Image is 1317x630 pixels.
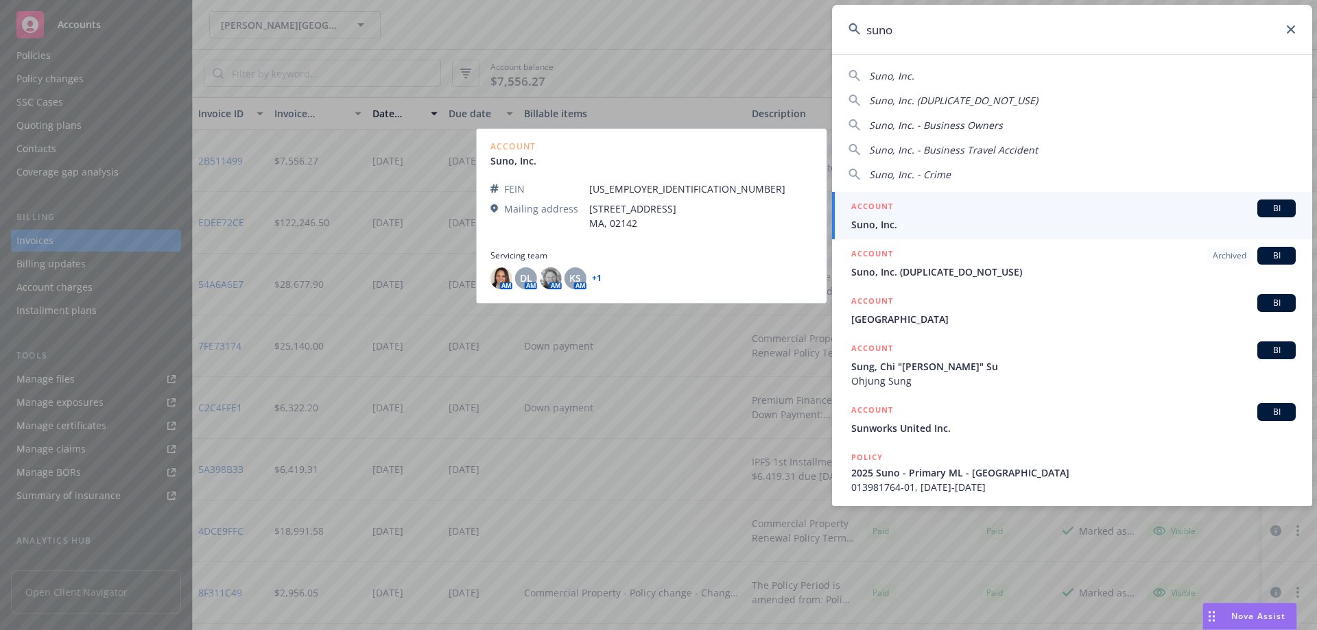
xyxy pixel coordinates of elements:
[832,5,1312,54] input: Search...
[1263,202,1290,215] span: BI
[832,239,1312,287] a: ACCOUNTArchivedBISuno, Inc. (DUPLICATE_DO_NOT_USE)
[851,265,1296,279] span: Suno, Inc. (DUPLICATE_DO_NOT_USE)
[869,143,1038,156] span: Suno, Inc. - Business Travel Accident
[851,374,1296,388] span: Ohjung Sung
[851,199,893,216] h5: ACCOUNT
[851,450,883,464] h5: POLICY
[869,119,1003,132] span: Suno, Inc. - Business Owners
[851,247,893,263] h5: ACCOUNT
[1231,610,1285,622] span: Nova Assist
[851,341,893,358] h5: ACCOUNT
[1202,603,1297,630] button: Nova Assist
[1263,250,1290,262] span: BI
[1213,250,1246,262] span: Archived
[1263,344,1290,356] span: BI
[1203,603,1220,629] div: Drag to move
[832,287,1312,334] a: ACCOUNTBI[GEOGRAPHIC_DATA]
[851,480,1296,494] span: 013981764-01, [DATE]-[DATE]
[869,69,914,82] span: Suno, Inc.
[832,334,1312,396] a: ACCOUNTBISung, Chi "[PERSON_NAME]" SuOhjung Sung
[869,94,1038,107] span: Suno, Inc. (DUPLICATE_DO_NOT_USE)
[1263,297,1290,309] span: BI
[832,443,1312,502] a: POLICY2025 Suno - Primary ML - [GEOGRAPHIC_DATA]013981764-01, [DATE]-[DATE]
[851,359,1296,374] span: Sung, Chi "[PERSON_NAME]" Su
[869,168,951,181] span: Suno, Inc. - Crime
[832,396,1312,443] a: ACCOUNTBISunworks United Inc.
[851,421,1296,435] span: Sunworks United Inc.
[851,294,893,311] h5: ACCOUNT
[851,403,893,420] h5: ACCOUNT
[1263,406,1290,418] span: BI
[832,192,1312,239] a: ACCOUNTBISuno, Inc.
[851,312,1296,326] span: [GEOGRAPHIC_DATA]
[851,217,1296,232] span: Suno, Inc.
[851,465,1296,480] span: 2025 Suno - Primary ML - [GEOGRAPHIC_DATA]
